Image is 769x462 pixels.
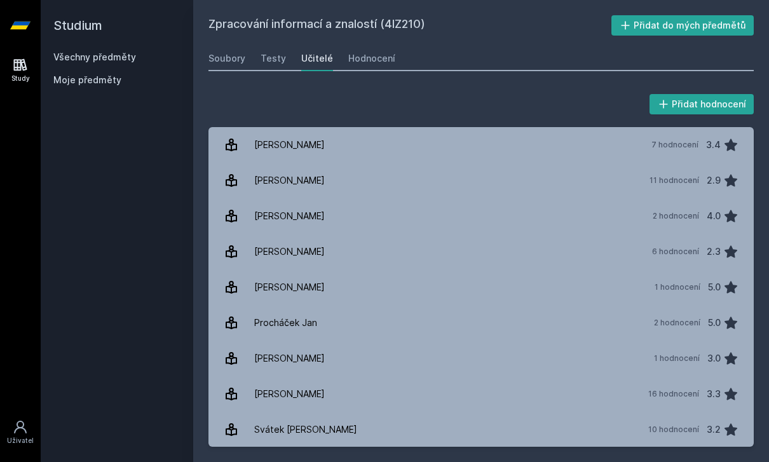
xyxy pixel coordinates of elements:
[254,239,325,264] div: [PERSON_NAME]
[208,305,754,341] a: Procháček Jan 2 hodnocení 5.0
[707,239,721,264] div: 2.3
[708,310,721,336] div: 5.0
[254,203,325,229] div: [PERSON_NAME]
[650,94,754,114] button: Přidat hodnocení
[208,15,611,36] h2: Zpracování informací a znalostí (4IZ210)
[708,275,721,300] div: 5.0
[254,275,325,300] div: [PERSON_NAME]
[254,310,317,336] div: Procháček Jan
[301,52,333,65] div: Učitelé
[53,51,136,62] a: Všechny předměty
[653,211,699,221] div: 2 hodnocení
[208,163,754,198] a: [PERSON_NAME] 11 hodnocení 2.9
[707,168,721,193] div: 2.9
[208,341,754,376] a: [PERSON_NAME] 1 hodnocení 3.0
[655,282,700,292] div: 1 hodnocení
[7,436,34,445] div: Uživatel
[208,376,754,412] a: [PERSON_NAME] 16 hodnocení 3.3
[654,353,700,363] div: 1 hodnocení
[208,127,754,163] a: [PERSON_NAME] 7 hodnocení 3.4
[208,234,754,269] a: [PERSON_NAME] 6 hodnocení 2.3
[208,52,245,65] div: Soubory
[650,175,699,186] div: 11 hodnocení
[348,52,395,65] div: Hodnocení
[254,417,357,442] div: Svátek [PERSON_NAME]
[3,413,38,452] a: Uživatel
[254,346,325,371] div: [PERSON_NAME]
[706,132,721,158] div: 3.4
[208,198,754,234] a: [PERSON_NAME] 2 hodnocení 4.0
[261,46,286,71] a: Testy
[652,247,699,257] div: 6 hodnocení
[254,132,325,158] div: [PERSON_NAME]
[707,417,721,442] div: 3.2
[208,46,245,71] a: Soubory
[707,346,721,371] div: 3.0
[707,381,721,407] div: 3.3
[648,425,699,435] div: 10 hodnocení
[3,51,38,90] a: Study
[208,412,754,447] a: Svátek [PERSON_NAME] 10 hodnocení 3.2
[651,140,698,150] div: 7 hodnocení
[11,74,30,83] div: Study
[254,381,325,407] div: [PERSON_NAME]
[254,168,325,193] div: [PERSON_NAME]
[654,318,700,328] div: 2 hodnocení
[348,46,395,71] a: Hodnocení
[208,269,754,305] a: [PERSON_NAME] 1 hodnocení 5.0
[707,203,721,229] div: 4.0
[261,52,286,65] div: Testy
[53,74,121,86] span: Moje předměty
[301,46,333,71] a: Učitelé
[648,389,699,399] div: 16 hodnocení
[611,15,754,36] button: Přidat do mých předmětů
